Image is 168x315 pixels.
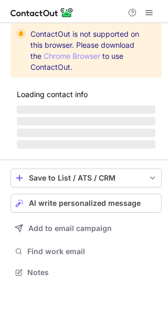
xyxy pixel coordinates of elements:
[10,194,162,213] button: AI write personalized message
[27,268,157,277] span: Notes
[17,90,155,99] p: Loading contact info
[10,219,162,238] button: Add to email campaign
[29,174,143,182] div: Save to List / ATS / CRM
[27,247,157,256] span: Find work email
[17,106,155,114] span: ‌
[30,28,143,72] span: ContactOut is not supported on this browser. Please download the to use ContactOut.
[10,6,73,19] img: ContactOut v5.3.10
[17,140,155,149] span: ‌
[44,51,100,60] a: Chrome Browser
[10,169,162,187] button: save-profile-one-click
[17,117,155,125] span: ‌
[10,244,162,259] button: Find work email
[29,199,141,207] span: AI write personalized message
[16,28,26,39] img: warning
[10,265,162,280] button: Notes
[28,224,112,233] span: Add to email campaign
[17,129,155,137] span: ‌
